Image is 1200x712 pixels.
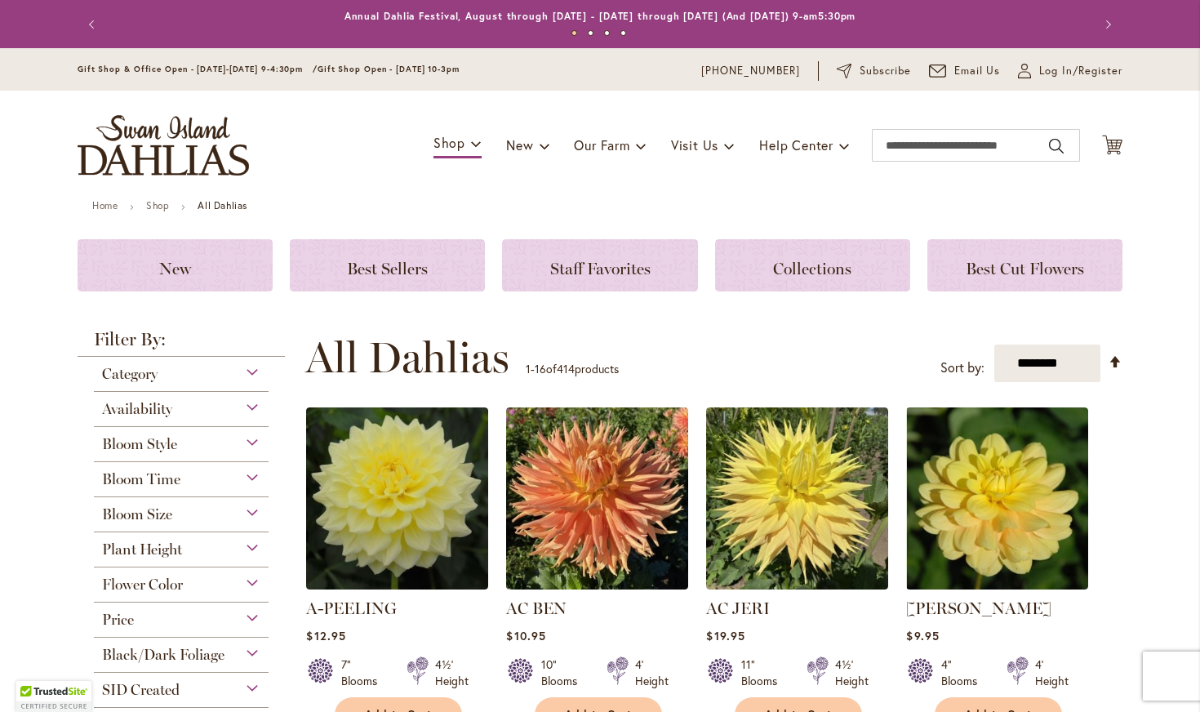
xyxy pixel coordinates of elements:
[741,656,787,689] div: 11" Blooms
[706,628,744,643] span: $19.95
[78,115,249,176] a: store logo
[506,599,567,618] a: AC BEN
[344,10,856,22] a: Annual Dahlia Festival, August through [DATE] - [DATE] through [DATE] (And [DATE]) 9-am5:30pm
[78,64,318,74] span: Gift Shop & Office Open - [DATE]-[DATE] 9-4:30pm /
[1035,656,1069,689] div: 4' Height
[435,656,469,689] div: 4½' Height
[146,199,169,211] a: Shop
[78,239,273,291] a: New
[506,577,688,593] a: AC BEN
[1039,63,1122,79] span: Log In/Register
[860,63,911,79] span: Subscribe
[954,63,1001,79] span: Email Us
[102,505,172,523] span: Bloom Size
[535,361,546,376] span: 16
[318,64,460,74] span: Gift Shop Open - [DATE] 10-3pm
[506,628,545,643] span: $10.95
[671,136,718,154] span: Visit Us
[102,646,224,664] span: Black/Dark Foliage
[102,611,134,629] span: Price
[550,259,651,278] span: Staff Favorites
[635,656,669,689] div: 4' Height
[706,577,888,593] a: AC Jeri
[706,407,888,590] img: AC Jeri
[835,656,869,689] div: 4½' Height
[506,136,533,154] span: New
[78,331,285,357] strong: Filter By:
[604,30,610,36] button: 3 of 4
[102,681,180,699] span: SID Created
[906,599,1051,618] a: [PERSON_NAME]
[1090,8,1122,41] button: Next
[78,8,110,41] button: Previous
[306,599,397,618] a: A-PEELING
[290,239,485,291] a: Best Sellers
[701,63,800,79] a: [PHONE_NUMBER]
[906,628,939,643] span: $9.95
[102,541,182,558] span: Plant Height
[306,628,345,643] span: $12.95
[1018,63,1122,79] a: Log In/Register
[929,63,1001,79] a: Email Us
[541,656,587,689] div: 10" Blooms
[102,400,172,418] span: Availability
[306,577,488,593] a: A-Peeling
[773,259,851,278] span: Collections
[526,356,619,382] p: - of products
[502,239,697,291] a: Staff Favorites
[927,239,1122,291] a: Best Cut Flowers
[526,361,531,376] span: 1
[941,656,987,689] div: 4" Blooms
[506,407,688,590] img: AC BEN
[306,407,488,590] img: A-Peeling
[906,407,1088,590] img: AHOY MATEY
[837,63,911,79] a: Subscribe
[940,353,984,383] label: Sort by:
[906,577,1088,593] a: AHOY MATEY
[102,576,183,594] span: Flower Color
[759,136,833,154] span: Help Center
[588,30,593,36] button: 2 of 4
[102,435,177,453] span: Bloom Style
[92,199,118,211] a: Home
[557,361,575,376] span: 414
[198,199,247,211] strong: All Dahlias
[12,654,58,700] iframe: Launch Accessibility Center
[574,136,629,154] span: Our Farm
[305,333,509,382] span: All Dahlias
[620,30,626,36] button: 4 of 4
[571,30,577,36] button: 1 of 4
[159,259,191,278] span: New
[706,599,770,618] a: AC JERI
[102,365,158,383] span: Category
[341,656,387,689] div: 7" Blooms
[433,134,465,151] span: Shop
[715,239,910,291] a: Collections
[966,259,1084,278] span: Best Cut Flowers
[102,470,180,488] span: Bloom Time
[347,259,428,278] span: Best Sellers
